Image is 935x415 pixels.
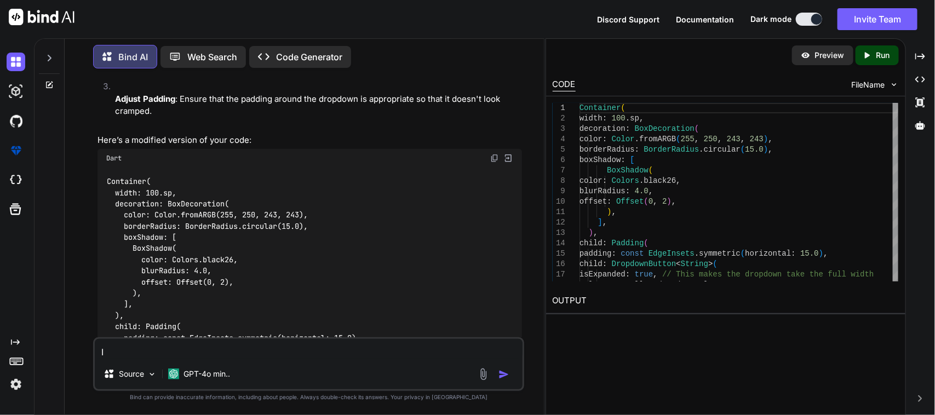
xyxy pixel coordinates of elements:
[553,249,565,259] div: 15
[553,186,565,197] div: 9
[553,103,565,113] div: 1
[553,280,565,290] div: 18
[768,145,772,154] span: ,
[741,145,745,154] span: (
[718,280,722,289] span: ,
[7,141,25,160] img: premium
[477,368,490,381] img: attachment
[649,187,653,195] span: ,
[681,260,708,268] span: String
[713,260,717,268] span: (
[553,165,565,176] div: 7
[580,176,603,185] span: color
[764,145,768,154] span: )
[553,228,565,238] div: 13
[603,218,607,227] span: ,
[801,50,811,60] img: preview
[553,124,565,134] div: 3
[546,288,905,314] h2: OUTPUT
[815,50,845,61] p: Preview
[626,124,630,133] span: :
[7,82,25,101] img: darkAi-studio
[626,114,630,123] span: .
[490,154,499,163] img: copy
[876,50,890,61] p: Run
[553,134,565,145] div: 4
[616,197,644,206] span: Offset
[553,78,576,91] div: CODE
[644,239,648,247] span: (
[498,369,509,380] img: icon
[653,270,657,279] span: ,
[644,145,699,154] span: BorderRadius
[741,135,745,143] span: ,
[612,260,676,268] span: DropdownButton
[553,238,565,249] div: 14
[676,176,680,185] span: ,
[718,135,722,143] span: ,
[890,80,899,89] img: chevron down
[580,135,603,143] span: color
[704,135,718,143] span: 250
[603,239,607,247] span: :
[750,14,791,25] span: Dark mode
[800,249,819,258] span: 15.0
[639,114,644,123] span: ,
[791,249,795,258] span: :
[580,114,603,123] span: width
[662,197,667,206] span: 2
[649,197,653,206] span: 0
[612,249,616,258] span: :
[115,93,523,118] p: : Ensure that the padding around the dropdown is appropriate so that it doesn't look cramped.
[626,270,630,279] span: :
[699,249,741,258] span: symmetric
[580,197,607,206] span: offset
[695,124,699,133] span: (
[626,187,630,195] span: :
[553,113,565,124] div: 2
[95,339,523,359] textarea: I
[119,368,144,379] p: Source
[276,50,342,64] p: Code Generator
[635,270,653,279] span: true
[7,53,25,71] img: darkChat
[612,176,639,185] span: Colors
[704,145,741,154] span: circular
[653,280,657,289] span: .
[644,197,648,206] span: (
[607,207,611,216] span: )
[676,14,734,25] button: Documentation
[580,260,603,268] span: child
[639,135,676,143] span: fromARGB
[672,197,676,206] span: ,
[603,260,607,268] span: :
[695,249,699,258] span: .
[580,145,635,154] span: borderRadius
[681,135,695,143] span: 255
[612,207,616,216] span: ,
[607,166,649,175] span: BoxShadow
[819,249,823,258] span: )
[580,249,612,258] span: padding
[745,249,791,258] span: horizontal
[612,114,626,123] span: 100
[764,135,768,143] span: )
[741,249,745,258] span: (
[603,280,607,289] span: :
[553,207,565,217] div: 11
[580,103,621,112] span: Container
[653,197,657,206] span: ,
[630,114,639,123] span: sp
[635,135,639,143] span: .
[768,135,772,143] span: ,
[639,176,644,185] span: .
[118,50,148,64] p: Bind AI
[603,176,607,185] span: :
[93,393,525,401] p: Bind can provide inaccurate information, including about people. Always double-check its answers....
[621,155,625,164] span: :
[97,134,523,147] p: Here’s a modified version of your code:
[603,135,607,143] span: :
[621,103,625,112] span: (
[503,153,513,163] img: Open in Browser
[699,145,703,154] span: .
